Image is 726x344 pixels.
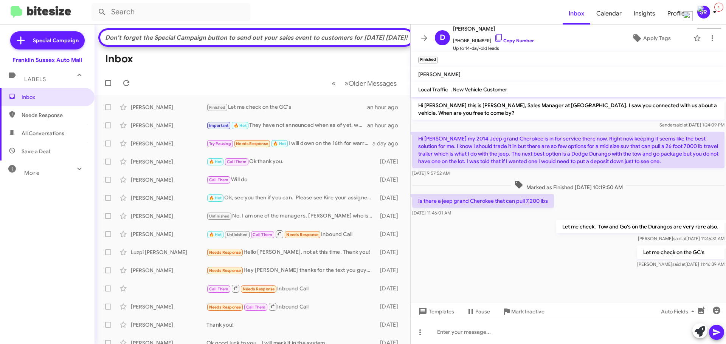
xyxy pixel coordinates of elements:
span: Needs Response [243,287,275,292]
span: [PERSON_NAME] [DATE] 11:46:31 AM [638,236,724,241]
span: « [332,79,336,88]
span: Auto Fields [661,305,697,318]
span: [PHONE_NUMBER] [453,33,534,45]
button: Pause [460,305,496,318]
div: Franklin Sussex Auto Mall [12,56,82,64]
span: [PERSON_NAME] [453,24,534,33]
p: Let me check on the GC's [637,245,724,259]
span: All Conversations [22,130,64,137]
span: Local Traffic [418,86,448,93]
div: Let me check on the GC's [206,103,367,112]
div: [PERSON_NAME] [131,267,206,274]
span: » [344,79,349,88]
span: said at [674,122,687,128]
p: Is there a jeep grand Cherokee that can pull 7,200 lbs [412,194,554,208]
span: said at [673,236,686,241]
span: 🔥 Hot [209,232,222,237]
div: [PERSON_NAME] [131,230,206,238]
div: [DATE] [376,248,404,256]
div: an hour ago [367,122,404,129]
button: Templates [411,305,460,318]
span: Needs Response [209,305,241,310]
div: [PERSON_NAME] [131,103,206,111]
div: [PERSON_NAME] [131,122,206,129]
span: 🔥 Hot [234,123,247,128]
p: Hi [PERSON_NAME] this is [PERSON_NAME], Sales Manager at [GEOGRAPHIC_DATA]. I saw you connected w... [412,99,724,120]
span: Call Them [227,159,247,164]
a: Copy Number [494,38,534,43]
span: Needs Response [286,232,318,237]
a: Insights [628,3,661,25]
span: Important [209,123,229,128]
button: Apply Tags [612,31,690,45]
div: No, I am one of the managers, [PERSON_NAME] who is our senior salesperson sold you the Jeep. [206,212,376,221]
div: [PERSON_NAME] [131,158,206,165]
span: Unfinished [209,214,230,219]
span: Call Them [246,305,266,310]
div: [PERSON_NAME] [131,303,206,310]
div: Hello [PERSON_NAME], not at this time. Thank you! [206,248,376,257]
span: Unfinished [227,232,248,237]
span: More [24,170,40,176]
div: Ok thank you. [206,157,376,166]
a: Special Campaign [10,31,85,49]
span: Templates [417,305,454,318]
span: Finished [209,105,226,110]
span: Needs Response [209,268,241,273]
div: [DATE] [376,285,404,292]
span: Save a Deal [22,148,50,155]
h1: Inbox [105,53,133,65]
div: [PERSON_NAME] [131,321,206,329]
div: [PERSON_NAME] [131,194,206,202]
span: Older Messages [349,79,397,88]
span: Call Them [209,287,229,292]
div: Inbound Call [206,284,376,293]
span: [PERSON_NAME] [DATE] 11:46:39 AM [637,261,724,267]
button: Previous [327,76,340,91]
span: Sender [DATE] 1:24:09 PM [659,122,724,128]
div: [DATE] [376,230,404,238]
small: Finished [418,57,438,63]
span: Inbox [563,3,590,25]
div: [DATE] [376,303,404,310]
div: [PERSON_NAME] [131,212,206,220]
button: Next [340,76,401,91]
img: minimized-close.png [683,11,693,21]
div: [DATE] [376,176,404,184]
div: [DATE] [376,212,404,220]
a: Profile [661,3,691,25]
span: Apply Tags [643,31,671,45]
button: Mark Inactive [496,305,551,318]
span: Call Them [253,232,272,237]
div: [DATE] [376,194,404,202]
span: Labels [24,76,46,83]
div: [PERSON_NAME] [131,140,206,147]
div: Luzpi [PERSON_NAME] [131,248,206,256]
img: minimized-icon.png [697,5,721,29]
span: Pause [475,305,490,318]
div: [DATE] [376,158,404,165]
span: 🔥 Hot [209,196,222,201]
a: Calendar [590,3,628,25]
div: Inbound Call [206,230,376,239]
div: I will down on the 16th for warranty repair could I get an appraisal then [206,139,372,148]
span: Inbox [22,93,86,101]
span: Special Campaign [33,37,79,44]
div: Inbound Call [206,302,376,312]
span: said at [672,261,686,267]
span: Needs Response [209,250,241,255]
div: They have not announced when as of yet, we keep asking our rep and they have not set a date yet. [206,121,367,130]
span: 🔥 Hot [209,159,222,164]
div: 1 [714,3,723,12]
div: Ok, see you then if you can. Please see Kire your assigned sales professional when you arrive. [206,194,376,202]
span: 🔥 Hot [273,141,286,146]
p: Hi [PERSON_NAME] my 2014 Jeep grand Cherokee is in for service there now. Right now keeping it se... [412,132,724,168]
div: [DATE] [376,321,404,329]
div: a day ago [372,140,404,147]
span: Marked as Finished [DATE] 10:19:50 AM [511,180,626,191]
div: an hour ago [367,103,404,111]
span: Mark Inactive [511,305,544,318]
div: Will do [206,176,376,184]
